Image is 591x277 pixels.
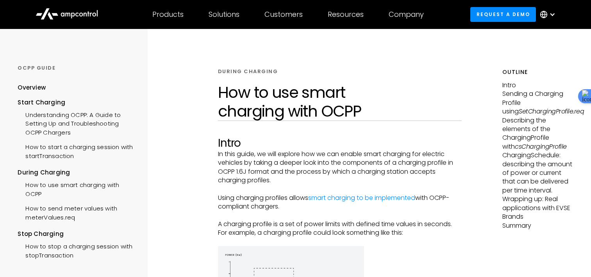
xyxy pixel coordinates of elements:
[502,221,573,230] p: Summary
[308,193,415,202] a: smart charging to be implemented
[218,68,278,75] div: DURING CHARGING
[502,68,573,76] h5: Outline
[515,142,567,151] em: csChargingProfile
[18,238,136,262] a: How to stop a charging session with stopTransaction
[218,150,462,185] p: In this guide, we will explore how we can enable smart charging for electric vehicles by taking a...
[470,7,536,22] a: Request a demo
[18,177,136,200] a: How to use smart charging with OCPP
[218,137,462,150] h2: Intro
[502,195,573,221] p: Wrapping up: Real applications with EVSE Brands
[218,237,462,246] p: ‍
[502,81,573,90] p: Intro
[152,10,184,19] div: Products
[18,83,46,98] a: Overview
[18,139,136,162] a: How to start a charging session with startTransaction
[209,10,239,19] div: Solutions
[218,211,462,220] p: ‍
[218,185,462,193] p: ‍
[519,107,584,116] em: SetChargingProfile.req
[18,83,46,92] div: Overview
[389,10,424,19] div: Company
[18,200,136,224] a: How to send meter values with meterValues.req
[18,65,136,72] div: OCPP GUIDE
[218,194,462,211] p: Using charging profiles allows with OCPP-compliant chargers.
[264,10,303,19] div: Customers
[18,107,136,139] a: Understanding OCPP: A Guide to Setting Up and Troubleshooting OCPP Chargers
[218,220,462,237] p: A charging profile is a set of power limits with defined time values in seconds. For example, a c...
[502,151,573,195] p: ChargingSchedule: describing the amount of power or current that can be delivered per time interval.
[328,10,364,19] div: Resources
[502,90,573,116] p: Sending a Charging Profile using
[18,168,136,177] div: During Charging
[18,230,136,238] div: Stop Charging
[18,98,136,107] div: Start Charging
[218,83,462,121] h1: How to use smart charging with OCPP
[502,116,573,151] p: Describing the elements of the ChargingProfile with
